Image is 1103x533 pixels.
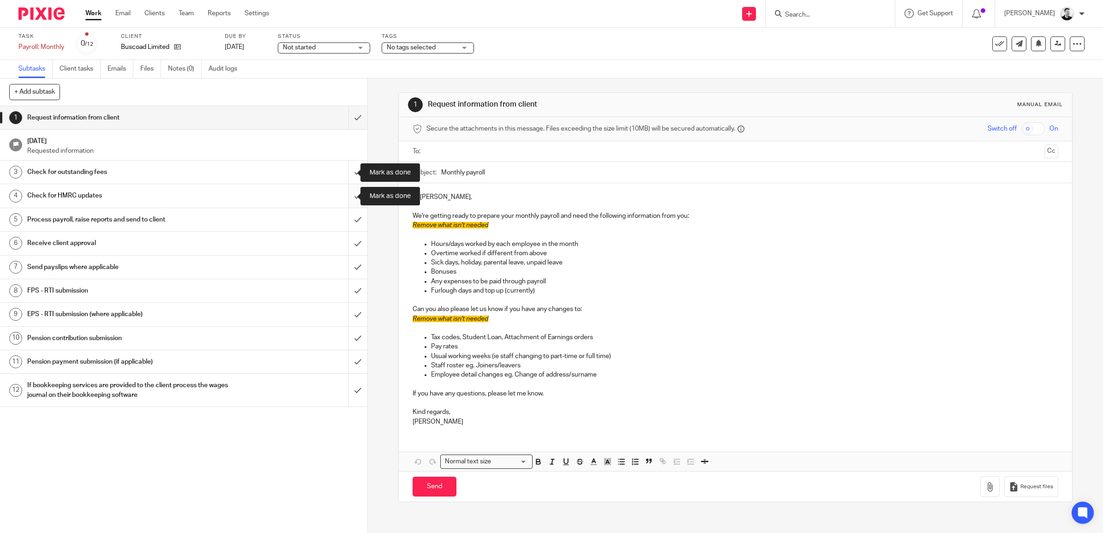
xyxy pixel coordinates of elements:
[426,124,735,133] span: Secure the attachments in this message. Files exceeding the size limit (10MB) will be secured aut...
[431,370,1058,379] p: Employee detail changes eg. Change of address/surname
[121,42,169,52] p: Buscoad Limited
[413,477,456,497] input: Send
[168,60,202,78] a: Notes (0)
[413,316,488,322] span: Remove what isn't needed
[413,192,1058,202] p: Hi [PERSON_NAME],
[108,60,133,78] a: Emails
[85,42,93,47] small: /12
[1044,144,1058,158] button: Cc
[413,168,437,177] label: Subject:
[431,286,1058,295] p: Furlough days and top up (currently)
[27,378,235,402] h1: If bookkeeping services are provided to the client process the wages journal on their bookkeeping...
[431,333,1058,342] p: Tax codes, Student Loan, Attachment of Earnings orders
[27,236,235,250] h1: Receive client approval
[413,222,488,228] span: Remove what isn't needed
[9,308,22,321] div: 9
[60,60,101,78] a: Client tasks
[443,457,493,467] span: Normal text size
[1004,476,1058,497] button: Request files
[144,9,165,18] a: Clients
[27,189,235,203] h1: Check for HMRC updates
[9,384,22,397] div: 12
[18,42,64,52] div: Payroll: Monthly
[1049,124,1058,133] span: On
[917,10,953,17] span: Get Support
[18,33,64,40] label: Task
[209,60,244,78] a: Audit logs
[27,331,235,345] h1: Pension contribution submission
[9,284,22,297] div: 8
[225,33,266,40] label: Due by
[431,240,1058,249] p: Hours/days worked by each employee in the month
[428,100,755,109] h1: Request information from client
[9,261,22,274] div: 7
[1020,483,1053,491] span: Request files
[431,342,1058,351] p: Pay rates
[431,277,1058,286] p: Any expenses to be paid through payroll
[1060,6,1074,21] img: Dave_2025.jpg
[9,111,22,124] div: 1
[9,213,22,226] div: 5
[208,9,231,18] a: Reports
[27,165,235,179] h1: Check for outstanding fees
[27,307,235,321] h1: EPS - RTI submission (where applicable)
[431,361,1058,370] p: Staff roster eg. Joiners/leavers
[431,249,1058,258] p: Overtime worked if different from above
[413,417,1058,426] p: [PERSON_NAME]
[431,258,1058,267] p: Sick days, holiday, parental leave, unpaid leave
[18,7,65,20] img: Pixie
[27,146,358,156] p: Requested information
[413,147,423,156] label: To:
[413,389,1058,398] p: If you have any questions, please let me know.
[27,111,235,125] h1: Request information from client
[9,84,60,100] button: + Add subtask
[9,190,22,203] div: 4
[85,9,102,18] a: Work
[431,352,1058,361] p: Usual working weeks (ie staff changing to part-time or full time)
[27,213,235,227] h1: Process payroll, raise reports and send to client
[440,455,533,469] div: Search for option
[9,237,22,250] div: 6
[225,44,244,50] span: [DATE]
[494,457,527,467] input: Search for option
[408,97,423,112] div: 1
[413,305,1058,314] p: Can you also please let us know if you have any changes to:
[387,44,436,51] span: No tags selected
[1004,9,1055,18] p: [PERSON_NAME]
[9,332,22,345] div: 10
[18,60,53,78] a: Subtasks
[140,60,161,78] a: Files
[27,260,235,274] h1: Send payslips where applicable
[245,9,269,18] a: Settings
[27,284,235,298] h1: FPS - RTI submission
[81,38,93,49] div: 0
[179,9,194,18] a: Team
[1017,101,1063,108] div: Manual email
[278,33,370,40] label: Status
[27,134,358,146] h1: [DATE]
[431,267,1058,276] p: Bonuses
[988,124,1017,133] span: Switch off
[9,355,22,368] div: 11
[413,407,1058,417] p: Kind regards,
[121,33,213,40] label: Client
[115,9,131,18] a: Email
[283,44,316,51] span: Not started
[382,33,474,40] label: Tags
[413,211,1058,221] p: We're getting ready to prepare your monthly payroll and need the following information from you:
[27,355,235,369] h1: Pension payment submission (if applicable)
[784,11,867,19] input: Search
[9,166,22,179] div: 3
